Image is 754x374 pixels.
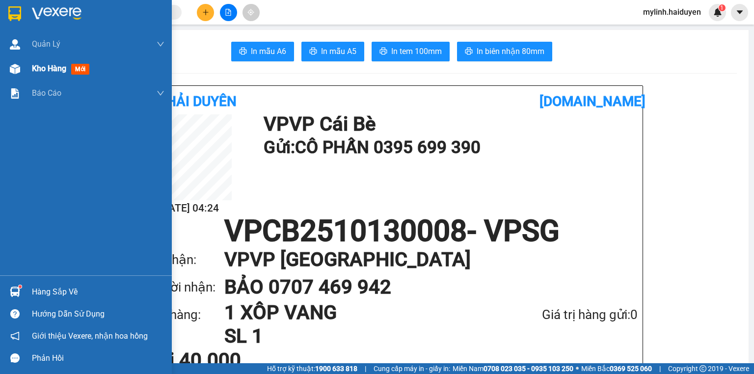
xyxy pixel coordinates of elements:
button: printerIn mẫu A6 [231,42,294,61]
span: Rồi : [7,64,24,75]
span: caret-down [735,8,744,17]
span: In tem 100mm [391,45,442,57]
div: Hướng dẫn sử dụng [32,307,164,321]
div: VP nhận: [146,250,224,270]
span: Nhận: [84,9,108,20]
button: printerIn biên nhận 80mm [457,42,552,61]
span: Giới thiệu Vexere, nhận hoa hồng [32,330,148,342]
span: down [157,89,164,97]
span: file-add [225,9,232,16]
span: Kho hàng [32,64,66,73]
b: [DOMAIN_NAME] [539,93,646,109]
span: mylinh.haiduyen [635,6,709,18]
button: aim [242,4,260,21]
div: VP [GEOGRAPHIC_DATA] [84,8,184,32]
div: BẢO [84,32,184,44]
span: printer [239,47,247,56]
span: copyright [700,365,706,372]
button: file-add [220,4,237,21]
span: aim [247,9,254,16]
h1: VP VP [GEOGRAPHIC_DATA] [224,246,618,273]
span: printer [379,47,387,56]
span: question-circle [10,309,20,319]
div: Tên hàng: [146,305,224,325]
span: printer [465,47,473,56]
span: Gửi: [8,9,24,20]
span: In mẫu A5 [321,45,356,57]
span: Báo cáo [32,87,61,99]
button: printerIn mẫu A5 [301,42,364,61]
span: | [365,363,366,374]
sup: 1 [719,4,726,11]
h2: [DATE] 04:24 [146,200,232,216]
div: Phản hồi [32,351,164,366]
span: message [10,353,20,363]
img: warehouse-icon [10,287,20,297]
div: Giá trị hàng gửi: 0 [490,305,638,325]
strong: 0708 023 035 - 0935 103 250 [484,365,573,373]
strong: 0369 525 060 [610,365,652,373]
button: printerIn tem 100mm [372,42,450,61]
button: plus [197,4,214,21]
span: Miền Bắc [581,363,652,374]
span: Hỗ trợ kỹ thuật: [267,363,357,374]
b: Hải Duyên [166,93,237,109]
div: 0707469942 [84,44,184,57]
h1: 1 XÔP VANG [224,301,490,324]
span: notification [10,331,20,341]
span: plus [202,9,209,16]
span: mới [71,64,89,75]
span: Quản Lý [32,38,60,50]
div: 40.000 [7,63,79,75]
img: icon-new-feature [713,8,722,17]
div: 0395699390 [8,32,77,46]
h1: VPCB2510130008 - VPSG [146,216,638,246]
div: Hàng sắp về [32,285,164,299]
h1: Gửi: CÔ PHẤN 0395 699 390 [264,134,633,161]
h1: VP VP Cái Bè [264,114,633,134]
div: Rồi 40.000 [146,350,308,370]
button: caret-down [731,4,748,21]
span: Miền Nam [453,363,573,374]
span: In biên nhận 80mm [477,45,544,57]
span: | [659,363,661,374]
div: CÔ PHẤN [8,20,77,32]
div: VP Cái Bè [8,8,77,20]
div: Người nhận: [146,277,224,297]
h1: SL 1 [224,324,490,348]
img: warehouse-icon [10,39,20,50]
strong: 1900 633 818 [315,365,357,373]
img: warehouse-icon [10,64,20,74]
span: printer [309,47,317,56]
img: solution-icon [10,88,20,99]
sup: 1 [19,285,22,288]
span: In mẫu A6 [251,45,286,57]
span: 1 [720,4,724,11]
img: logo-vxr [8,6,21,21]
h1: BẢO 0707 469 942 [224,273,618,301]
span: Cung cấp máy in - giấy in: [374,363,450,374]
span: down [157,40,164,48]
span: ⚪️ [576,367,579,371]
